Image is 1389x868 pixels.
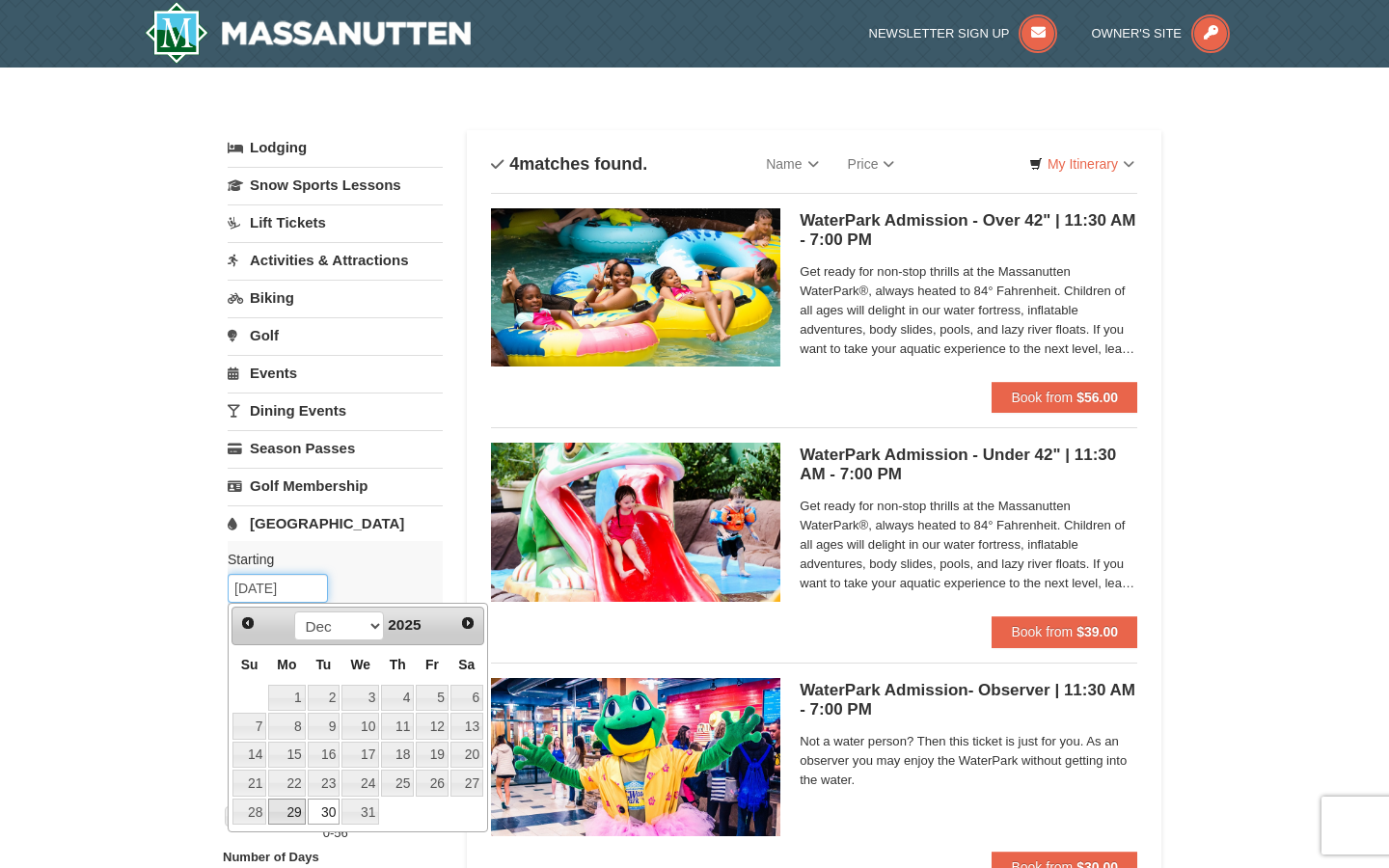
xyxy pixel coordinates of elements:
[341,713,379,740] a: 10
[800,211,1137,250] h5: WaterPark Admission - Over 42" | 11:30 AM - 7:00 PM
[381,685,414,712] a: 4
[450,742,483,769] a: 20
[800,446,1137,484] h5: WaterPark Admission - Under 42" | 11:30 AM - 7:00 PM
[232,713,266,740] a: 7
[341,770,379,797] a: 24
[800,497,1137,593] span: Get ready for non-stop thrills at the Massanutten WaterPark®, always heated to 84° Fahrenheit. Ch...
[241,657,259,672] span: Sunday
[232,770,266,797] a: 21
[800,681,1137,719] h5: WaterPark Admission- Observer | 11:30 AM - 7:00 PM
[232,799,266,826] a: 28
[416,742,449,769] a: 19
[350,657,370,672] span: Wednesday
[992,382,1137,413] button: Book from $56.00
[1092,26,1231,41] a: Owner's Site
[1011,624,1073,639] span: Book from
[992,616,1137,647] button: Book from $39.00
[1076,390,1118,405] strong: $56.00
[416,770,449,797] a: 26
[228,204,443,240] a: Lift Tickets
[308,685,340,712] a: 2
[268,770,305,797] a: 22
[228,280,443,315] a: Biking
[1017,149,1147,178] a: My Itinerary
[491,154,647,174] h4: matches found.
[491,208,780,366] img: 6619917-1560-394ba125.jpg
[228,430,443,466] a: Season Passes
[223,850,319,864] strong: Number of Days
[381,713,414,740] a: 11
[228,242,443,278] a: Activities & Attractions
[232,742,266,769] a: 14
[416,685,449,712] a: 5
[800,262,1137,359] span: Get ready for non-stop thrills at the Massanutten WaterPark®, always heated to 84° Fahrenheit. Ch...
[341,685,379,712] a: 3
[450,770,483,797] a: 27
[751,145,832,183] a: Name
[145,2,471,64] a: Massanutten Resort
[228,167,443,203] a: Snow Sports Lessons
[341,742,379,769] a: 17
[228,393,443,428] a: Dining Events
[381,770,414,797] a: 25
[308,742,340,769] a: 16
[388,616,421,633] span: 2025
[228,505,443,541] a: [GEOGRAPHIC_DATA]
[454,610,481,637] a: Next
[460,615,476,631] span: Next
[869,26,1010,41] span: Newsletter Sign Up
[425,657,439,672] span: Friday
[491,443,780,601] img: 6619917-1570-0b90b492.jpg
[800,732,1137,790] span: Not a water person? Then this ticket is just for you. As an observer you may enjoy the WaterPark ...
[145,2,471,64] img: Massanutten Resort Logo
[450,685,483,712] a: 6
[341,799,379,826] a: 31
[228,468,443,503] a: Golf Membership
[323,826,330,840] span: 0
[1076,624,1118,639] strong: $39.00
[234,610,261,637] a: Prev
[228,824,443,843] label: -
[334,826,347,840] span: 56
[268,799,305,826] a: 29
[315,657,331,672] span: Tuesday
[833,145,910,183] a: Price
[381,742,414,769] a: 18
[491,678,780,836] img: 6619917-1587-675fdf84.jpg
[268,742,305,769] a: 15
[268,713,305,740] a: 8
[458,657,475,672] span: Saturday
[1092,26,1183,41] span: Owner's Site
[308,713,340,740] a: 9
[277,657,296,672] span: Monday
[228,317,443,353] a: Golf
[450,713,483,740] a: 13
[416,713,449,740] a: 12
[869,26,1058,41] a: Newsletter Sign Up
[228,130,443,165] a: Lodging
[509,154,519,174] span: 4
[228,550,428,569] label: Starting
[228,355,443,391] a: Events
[268,685,305,712] a: 1
[240,615,256,631] span: Prev
[390,657,406,672] span: Thursday
[308,770,340,797] a: 23
[308,799,340,826] a: 30
[1011,390,1073,405] span: Book from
